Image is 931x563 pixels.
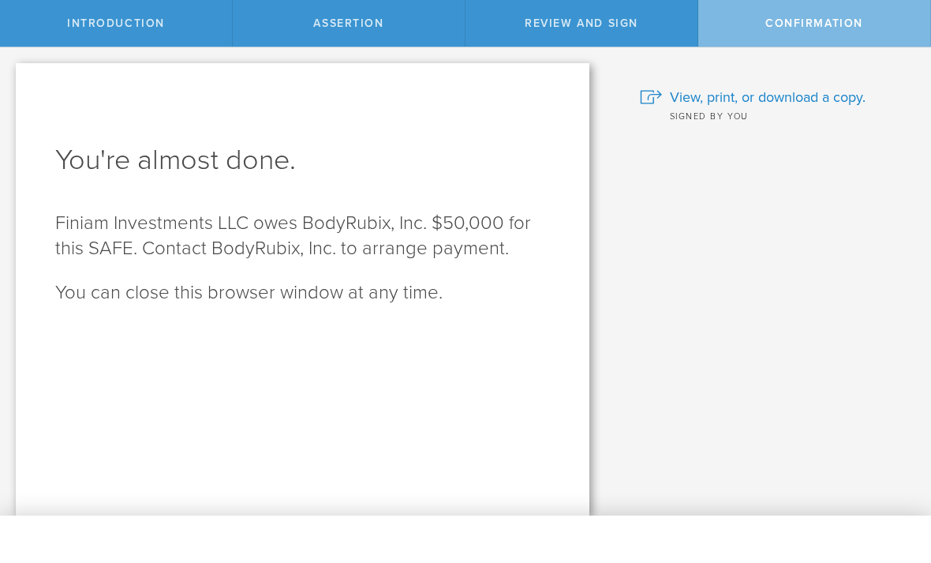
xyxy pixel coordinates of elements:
[55,141,550,179] h1: You're almost done.
[67,17,165,30] span: Introduction
[525,17,638,30] span: Review and Sign
[670,87,866,107] span: View, print, or download a copy.
[765,17,863,30] span: Confirmation
[313,17,383,30] span: assertion
[55,280,550,306] p: You can close this browser window at any time.
[55,211,550,261] p: Finiam Investments LLC owes BodyRubix, Inc. $50,000 for this SAFE. Contact BodyRubix, Inc. to arr...
[640,107,907,123] div: Signed by You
